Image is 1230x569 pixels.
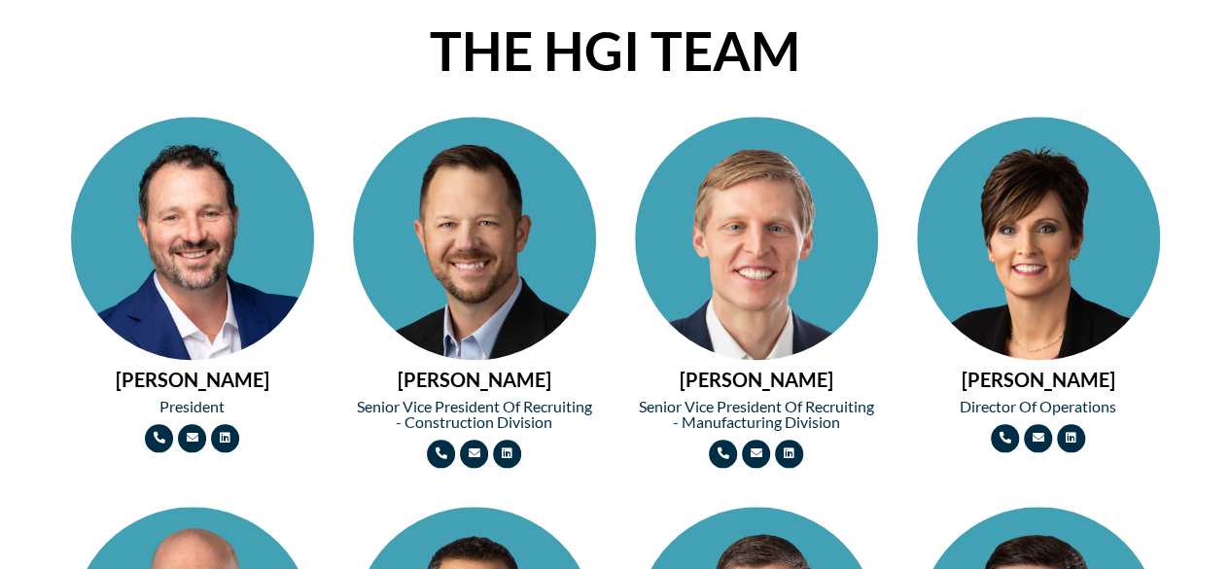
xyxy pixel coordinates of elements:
[635,370,878,389] h2: [PERSON_NAME]
[917,399,1160,414] h2: Director of Operations
[71,399,314,414] h2: President
[917,370,1160,389] h2: [PERSON_NAME]
[353,399,596,430] h2: Senior Vice President of Recruiting - Construction Division
[71,370,314,389] h2: [PERSON_NAME]
[61,24,1170,78] h2: THE HGI TEAM
[353,370,596,389] h2: [PERSON_NAME]
[635,399,878,430] h2: Senior Vice President of Recruiting - Manufacturing Division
